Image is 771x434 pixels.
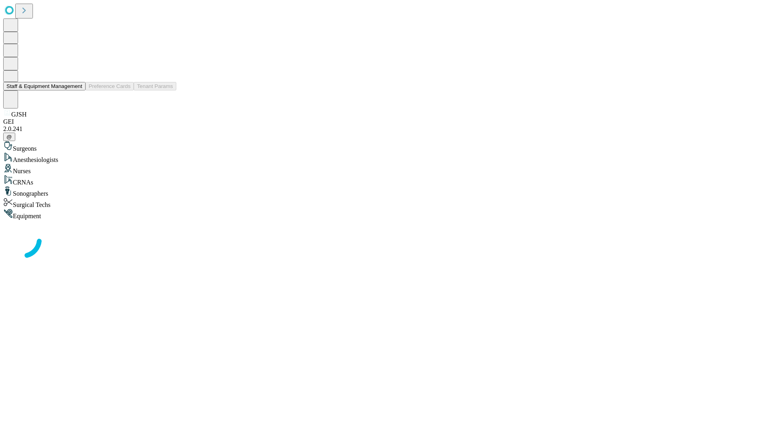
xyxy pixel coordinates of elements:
[3,118,768,125] div: GEI
[3,133,15,141] button: @
[3,125,768,133] div: 2.0.241
[3,175,768,186] div: CRNAs
[11,111,27,118] span: GJSH
[6,134,12,140] span: @
[3,164,768,175] div: Nurses
[3,141,768,152] div: Surgeons
[3,82,86,90] button: Staff & Equipment Management
[3,152,768,164] div: Anesthesiologists
[3,197,768,209] div: Surgical Techs
[3,209,768,220] div: Equipment
[134,82,176,90] button: Tenant Params
[86,82,134,90] button: Preference Cards
[3,186,768,197] div: Sonographers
